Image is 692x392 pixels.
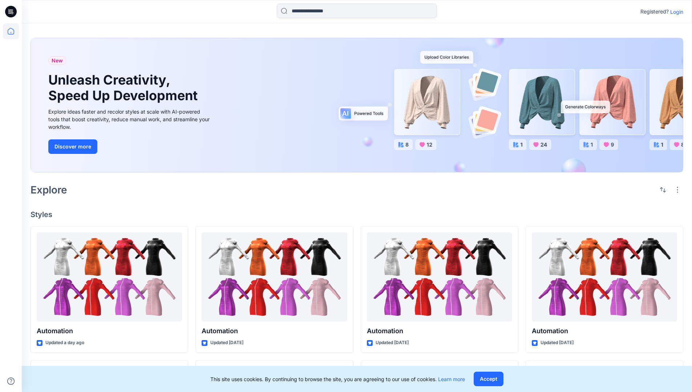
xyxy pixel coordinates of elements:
[438,376,465,382] a: Learn more
[48,139,97,154] button: Discover more
[37,232,182,322] a: Automation
[48,108,212,131] div: Explore ideas faster and recolor styles at scale with AI-powered tools that boost creativity, red...
[376,339,409,347] p: Updated [DATE]
[45,339,84,347] p: Updated a day ago
[31,210,683,219] h4: Styles
[202,326,347,336] p: Automation
[202,232,347,322] a: Automation
[37,326,182,336] p: Automation
[532,326,677,336] p: Automation
[532,232,677,322] a: Automation
[367,232,512,322] a: Automation
[210,375,465,383] p: This site uses cookies. By continuing to browse the site, you are agreeing to our use of cookies.
[474,372,503,386] button: Accept
[48,139,212,154] a: Discover more
[541,339,574,347] p: Updated [DATE]
[48,72,201,103] h1: Unleash Creativity, Speed Up Development
[367,326,512,336] p: Automation
[670,8,683,16] p: Login
[640,7,669,16] p: Registered?
[210,339,243,347] p: Updated [DATE]
[52,56,63,65] span: New
[31,184,67,196] h2: Explore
